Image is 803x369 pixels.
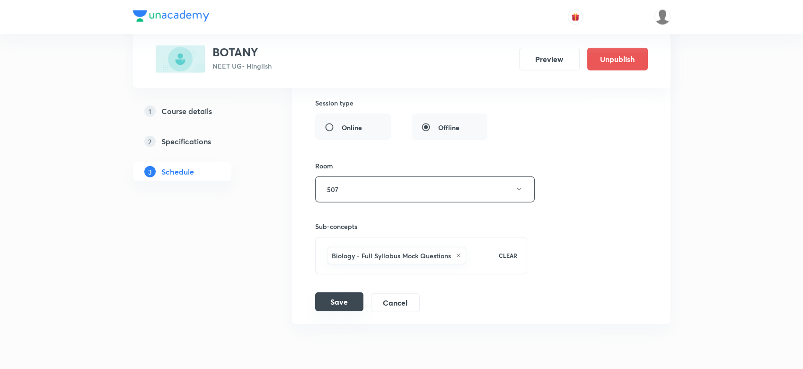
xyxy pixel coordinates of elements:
[161,105,212,117] h5: Course details
[161,136,211,147] h5: Specifications
[133,10,209,24] a: Company Logo
[144,105,156,117] p: 1
[133,10,209,22] img: Company Logo
[568,9,583,25] button: avatar
[315,176,535,202] button: 507
[161,166,194,177] h5: Schedule
[332,251,451,261] h6: Biology - Full Syllabus Mock Questions
[654,9,671,25] img: Shahrukh Ansari
[519,48,580,70] button: Preview
[315,98,353,108] h6: Session type
[499,251,517,260] p: CLEAR
[133,102,262,121] a: 1Course details
[371,293,420,312] button: Cancel
[315,161,333,171] h6: Room
[315,292,363,311] button: Save
[133,132,262,151] a: 2Specifications
[212,61,272,71] p: NEET UG • Hinglish
[144,136,156,147] p: 2
[156,45,205,73] img: 02EBF4A1-C731-4286-AB1E-BBD191B16D2C_plus.png
[144,166,156,177] p: 3
[212,45,272,59] h3: BOTANY
[315,221,528,231] h6: Sub-concepts
[587,48,648,70] button: Unpublish
[571,13,580,21] img: avatar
